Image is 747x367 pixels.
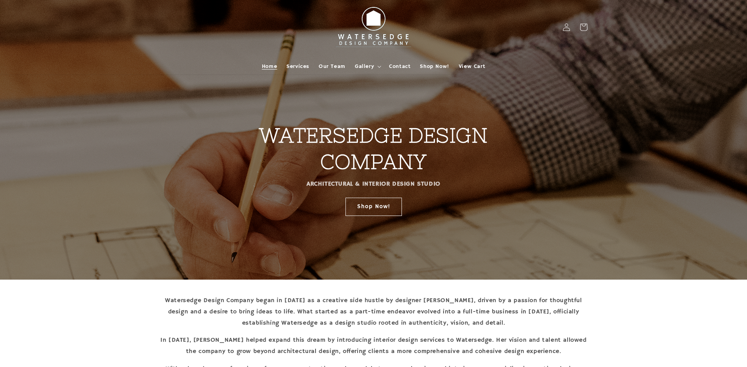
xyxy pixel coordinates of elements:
[350,58,384,75] summary: Gallery
[259,124,487,173] strong: WATERSEDGE DESIGN COMPANY
[459,63,485,70] span: View Cart
[420,63,449,70] span: Shop Now!
[307,180,440,188] strong: ARCHITECTURAL & INTERIOR DESIGN STUDIO
[319,63,345,70] span: Our Team
[389,63,410,70] span: Contact
[384,58,415,75] a: Contact
[314,58,350,75] a: Our Team
[331,3,416,51] img: Watersedge Design Co
[282,58,314,75] a: Services
[262,63,277,70] span: Home
[415,58,454,75] a: Shop Now!
[257,58,282,75] a: Home
[345,197,402,216] a: Shop Now!
[160,295,587,329] p: Watersedge Design Company began in [DATE] as a creative side hustle by designer [PERSON_NAME], dr...
[286,63,309,70] span: Services
[355,63,374,70] span: Gallery
[160,335,587,357] p: In [DATE], [PERSON_NAME] helped expand this dream by introducing interior design services to Wate...
[454,58,490,75] a: View Cart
